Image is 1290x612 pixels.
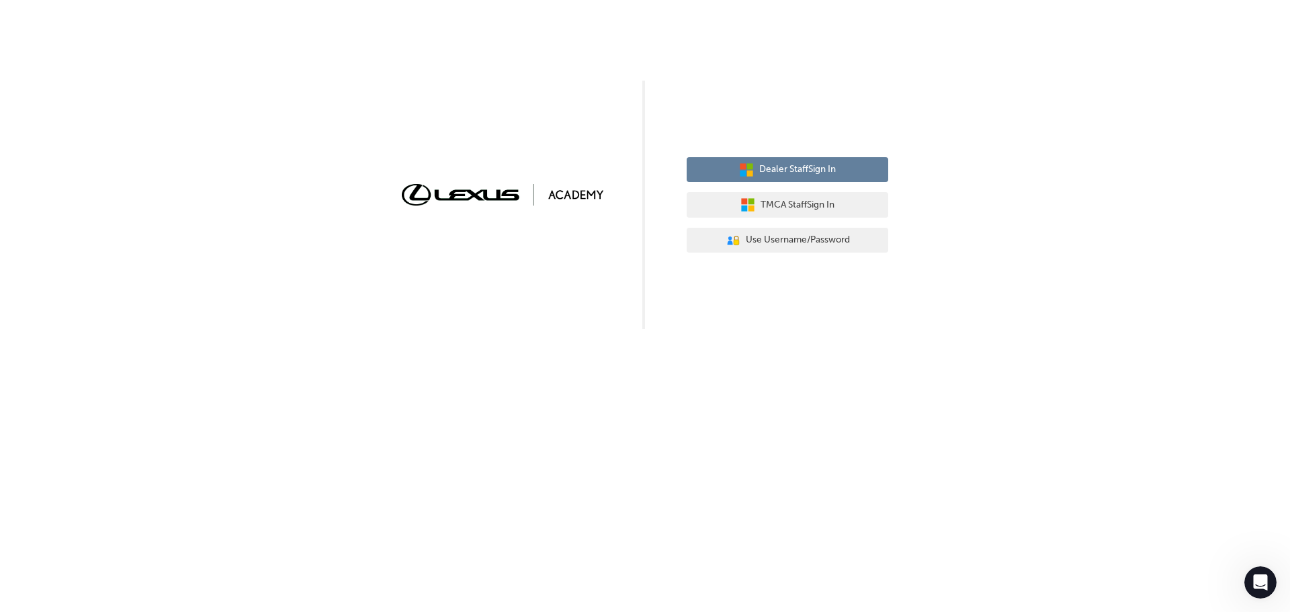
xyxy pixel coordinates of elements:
button: TMCA StaffSign In [687,192,888,218]
span: Dealer Staff Sign In [759,162,836,177]
button: Dealer StaffSign In [687,157,888,183]
img: Trak [402,184,603,205]
span: Use Username/Password [746,232,850,248]
span: TMCA Staff Sign In [761,198,834,213]
iframe: Intercom live chat [1244,566,1277,599]
button: Use Username/Password [687,228,888,253]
